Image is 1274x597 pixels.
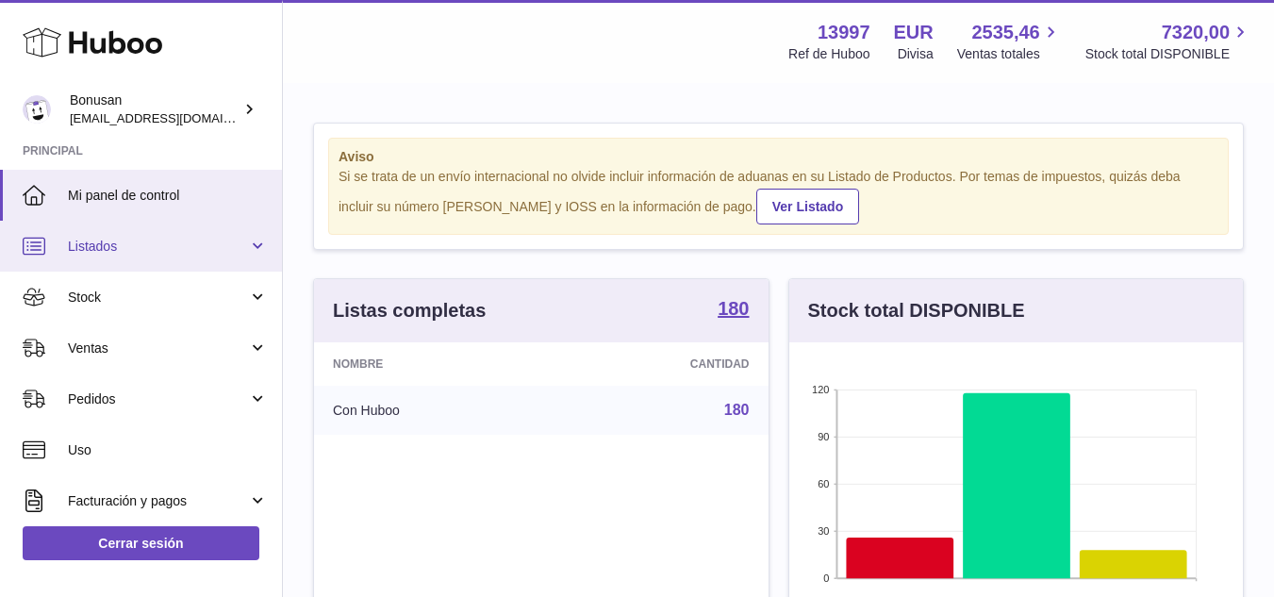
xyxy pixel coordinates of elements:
text: 90 [818,431,829,442]
a: Cerrar sesión [23,526,259,560]
a: 180 [724,402,750,418]
h3: Listas completas [333,298,486,323]
div: Divisa [898,45,934,63]
span: Ventas totales [957,45,1062,63]
span: Facturación y pagos [68,492,248,510]
text: 120 [812,384,829,395]
span: Mi panel de control [68,187,268,205]
span: Uso [68,441,268,459]
img: info@bonusan.es [23,95,51,124]
a: 7320,00 Stock total DISPONIBLE [1085,20,1251,63]
text: 30 [818,525,829,537]
span: Ventas [68,340,248,357]
strong: EUR [894,20,934,45]
a: Ver Listado [756,189,859,224]
div: Ref de Huboo [788,45,869,63]
span: 2535,46 [971,20,1039,45]
a: 180 [718,299,749,322]
strong: 180 [718,299,749,318]
a: 2535,46 Ventas totales [957,20,1062,63]
th: Nombre [314,342,550,386]
div: Bonusan [70,91,240,127]
span: Stock total DISPONIBLE [1085,45,1251,63]
span: 7320,00 [1162,20,1230,45]
text: 0 [823,572,829,584]
span: [EMAIL_ADDRESS][DOMAIN_NAME] [70,110,277,125]
text: 60 [818,478,829,489]
strong: Aviso [339,148,1218,166]
strong: 13997 [818,20,870,45]
h3: Stock total DISPONIBLE [808,298,1025,323]
span: Pedidos [68,390,248,408]
td: Con Huboo [314,386,550,435]
span: Stock [68,289,248,307]
span: Listados [68,238,248,256]
div: Si se trata de un envío internacional no olvide incluir información de aduanas en su Listado de P... [339,168,1218,224]
th: Cantidad [550,342,769,386]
